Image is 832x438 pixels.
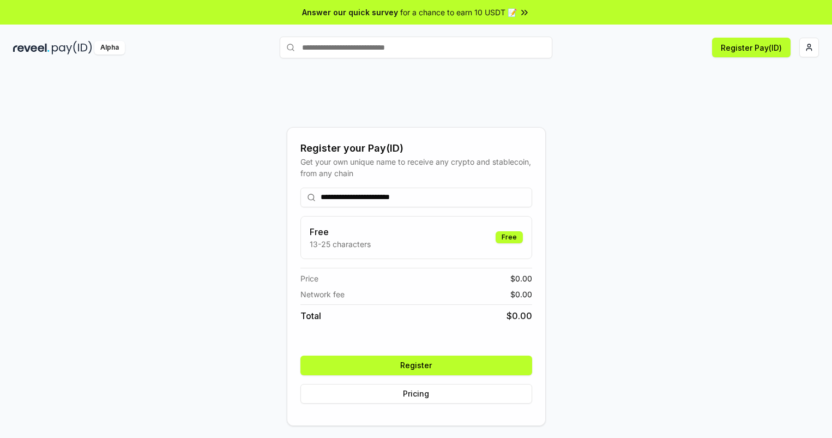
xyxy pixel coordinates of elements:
[13,41,50,55] img: reveel_dark
[300,309,321,322] span: Total
[300,289,345,300] span: Network fee
[300,156,532,179] div: Get your own unique name to receive any crypto and stablecoin, from any chain
[510,289,532,300] span: $ 0.00
[94,41,125,55] div: Alpha
[300,141,532,156] div: Register your Pay(ID)
[496,231,523,243] div: Free
[300,273,318,284] span: Price
[52,41,92,55] img: pay_id
[300,356,532,375] button: Register
[400,7,517,18] span: for a chance to earn 10 USDT 📝
[507,309,532,322] span: $ 0.00
[302,7,398,18] span: Answer our quick survey
[712,38,791,57] button: Register Pay(ID)
[300,384,532,404] button: Pricing
[510,273,532,284] span: $ 0.00
[310,238,371,250] p: 13-25 characters
[310,225,371,238] h3: Free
